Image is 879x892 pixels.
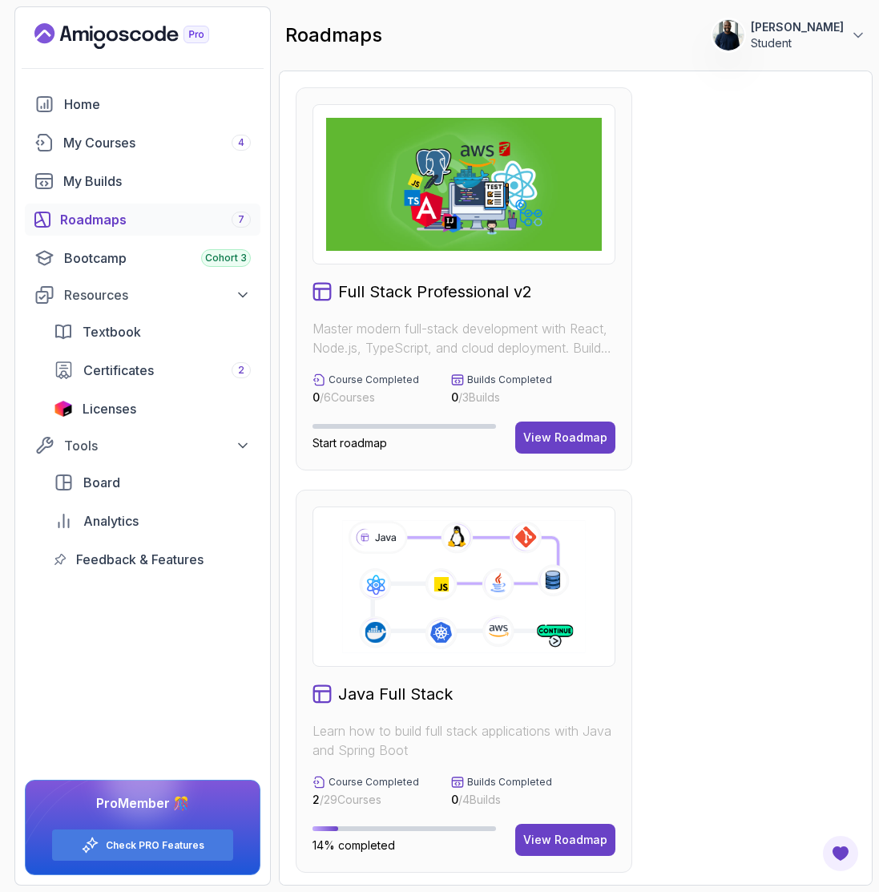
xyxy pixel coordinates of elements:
[515,824,615,856] button: View Roadmap
[44,354,260,386] a: certificates
[25,431,260,460] button: Tools
[312,319,615,357] p: Master modern full-stack development with React, Node.js, TypeScript, and cloud deployment. Build...
[338,281,532,303] h2: Full Stack Professional v2
[326,118,602,251] img: Full Stack Professional v2
[751,35,844,51] p: Student
[338,683,453,705] h2: Java Full Stack
[64,95,251,114] div: Home
[106,839,204,852] a: Check PRO Features
[467,373,552,386] p: Builds Completed
[312,436,387,450] span: Start roadmap
[64,436,251,455] div: Tools
[64,248,251,268] div: Bootcamp
[451,792,552,808] p: / 4 Builds
[451,389,552,406] p: / 3 Builds
[312,793,320,806] span: 2
[63,172,251,191] div: My Builds
[312,389,419,406] p: / 6 Courses
[25,127,260,159] a: courses
[34,23,246,49] a: Landing page
[312,721,615,760] p: Learn how to build full stack applications with Java and Spring Boot
[64,285,251,305] div: Resources
[523,430,607,446] div: View Roadmap
[812,828,863,876] iframe: chat widget
[238,136,244,149] span: 4
[51,829,234,862] button: Check PRO Features
[751,19,844,35] p: [PERSON_NAME]
[54,401,73,417] img: jetbrains icon
[575,539,863,820] iframe: chat widget
[25,242,260,274] a: bootcamp
[83,361,154,380] span: Certificates
[25,281,260,309] button: Resources
[25,204,260,236] a: roadmaps
[83,511,139,531] span: Analytics
[285,22,382,48] h2: roadmaps
[44,543,260,575] a: feedback
[329,776,419,789] p: Course Completed
[238,364,244,377] span: 2
[312,390,320,404] span: 0
[25,165,260,197] a: builds
[44,316,260,348] a: textbook
[467,776,552,789] p: Builds Completed
[451,793,458,806] span: 0
[63,133,251,152] div: My Courses
[83,473,120,492] span: Board
[451,390,458,404] span: 0
[312,838,395,852] span: 14% completed
[83,322,141,341] span: Textbook
[76,550,204,569] span: Feedback & Features
[44,393,260,425] a: licenses
[25,88,260,120] a: home
[312,792,419,808] p: / 29 Courses
[44,466,260,498] a: board
[83,399,136,418] span: Licenses
[523,832,607,848] div: View Roadmap
[205,252,247,264] span: Cohort 3
[44,505,260,537] a: analytics
[713,20,744,50] img: user profile image
[712,19,866,51] button: user profile image[PERSON_NAME]Student
[329,373,419,386] p: Course Completed
[60,210,251,229] div: Roadmaps
[238,213,244,226] span: 7
[515,422,615,454] button: View Roadmap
